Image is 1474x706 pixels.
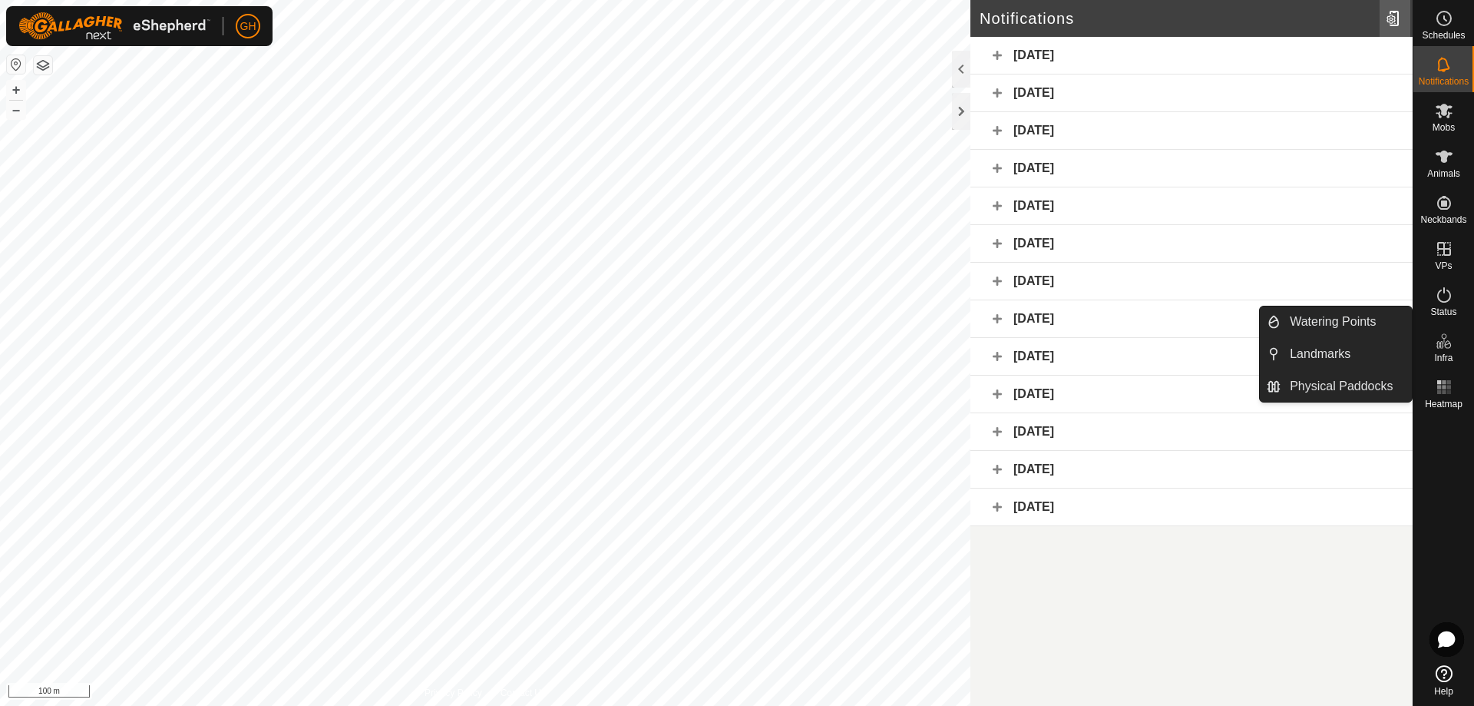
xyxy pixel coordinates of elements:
li: Watering Points [1260,307,1412,337]
a: Contact Us [501,686,546,700]
a: Landmarks [1281,339,1412,370]
div: [DATE] [970,150,1413,187]
div: [DATE] [970,300,1413,338]
span: Neckbands [1420,215,1466,224]
span: Animals [1427,169,1460,178]
div: [DATE] [970,187,1413,225]
span: Schedules [1422,31,1465,40]
li: Physical Paddocks [1260,371,1412,402]
span: Watering Points [1290,313,1376,331]
h2: Notifications [980,9,1380,28]
span: Help [1434,687,1453,696]
div: [DATE] [970,263,1413,300]
button: + [7,81,25,99]
span: Notifications [1419,77,1469,86]
div: [DATE] [970,451,1413,489]
a: Watering Points [1281,307,1412,337]
div: [DATE] [970,376,1413,413]
span: Physical Paddocks [1290,377,1393,396]
button: Map Layers [34,56,52,75]
div: [DATE] [970,413,1413,451]
div: [DATE] [970,225,1413,263]
li: Landmarks [1260,339,1412,370]
button: Reset Map [7,55,25,74]
div: [DATE] [970,37,1413,75]
img: Gallagher Logo [18,12,210,40]
span: VPs [1435,261,1452,270]
span: Heatmap [1425,399,1462,409]
div: [DATE] [970,338,1413,376]
div: [DATE] [970,489,1413,526]
a: Privacy Policy [425,686,482,700]
button: – [7,101,25,119]
span: Status [1430,307,1456,317]
a: Physical Paddocks [1281,371,1412,402]
div: [DATE] [970,112,1413,150]
span: GH [240,18,256,35]
a: Help [1413,659,1474,702]
span: Landmarks [1290,345,1350,363]
span: Infra [1434,353,1453,363]
div: [DATE] [970,75,1413,112]
span: Mobs [1433,123,1455,132]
